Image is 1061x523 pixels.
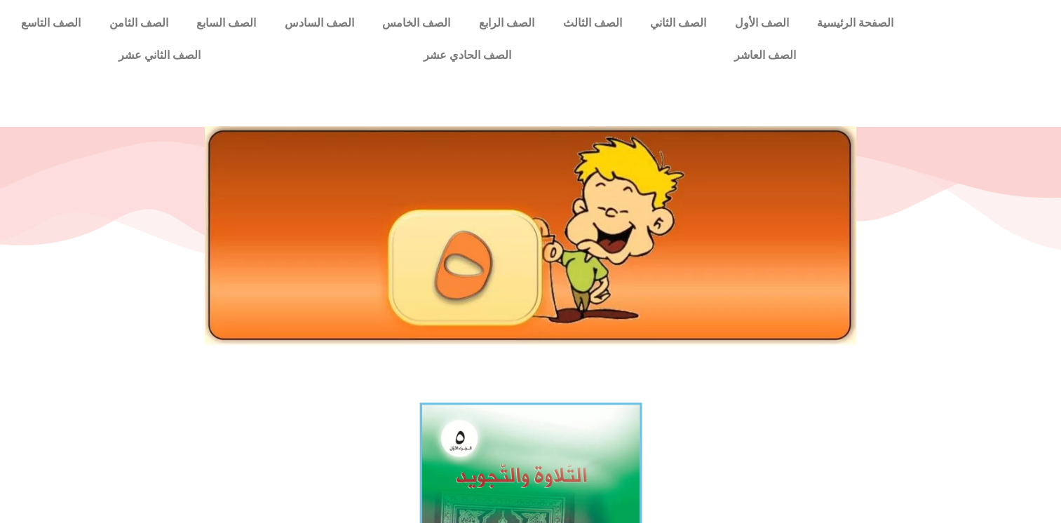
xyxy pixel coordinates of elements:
[720,7,803,39] a: الصف الأول
[636,7,721,39] a: الصف الثاني
[803,7,908,39] a: الصفحة الرئيسية
[7,39,312,72] a: الصف الثاني عشر
[182,7,271,39] a: الصف السابع
[7,7,95,39] a: الصف التاسع
[95,7,183,39] a: الصف الثامن
[465,7,549,39] a: الصف الرابع
[271,7,369,39] a: الصف السادس
[368,7,465,39] a: الصف الخامس
[623,39,907,72] a: الصف العاشر
[312,39,623,72] a: الصف الحادي عشر
[548,7,636,39] a: الصف الثالث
